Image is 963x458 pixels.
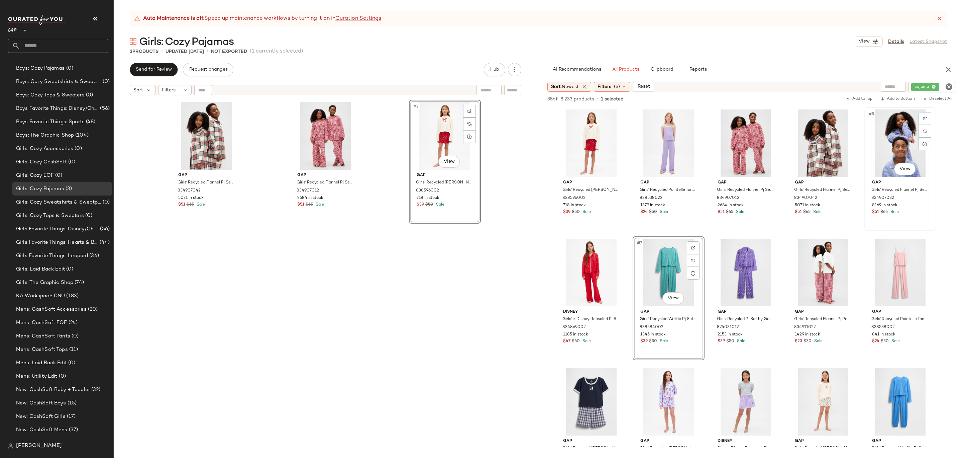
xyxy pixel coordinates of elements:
[635,239,702,306] img: cn59961505.jpg
[945,83,953,91] i: Clear Filter
[85,91,93,99] span: (0)
[717,195,739,201] span: 834907012
[640,195,662,201] span: 838538022
[207,48,208,56] span: •
[563,332,588,338] span: 1185 in stock
[871,446,928,452] span: Girls' Recycled Waffle Pj Set by Gap Blue Size 10
[735,210,744,214] span: Sale
[560,96,594,103] span: 8,233 products
[899,166,910,172] span: View
[881,338,889,345] span: $50
[467,122,471,126] img: svg%3e
[74,132,89,139] span: (104)
[130,48,158,55] div: Products
[16,442,62,450] span: [PERSON_NAME]
[314,203,324,207] span: Sale
[794,446,851,452] span: Girls' Recycled [PERSON_NAME] Set by Gap [PERSON_NAME] Size 6
[161,48,163,56] span: •
[894,163,916,175] button: View
[718,332,743,338] span: 2153 in stock
[612,67,639,72] span: All Products
[162,87,176,94] span: Filters
[872,180,929,186] span: Gap
[712,109,779,177] img: cn60398719.jpg
[640,438,697,444] span: Gap
[16,118,85,126] span: Boys Favorite Things: Sports
[867,368,934,436] img: cn59961506.jpg
[726,209,733,215] span: $65
[795,203,820,209] span: 5071 in stock
[640,446,696,452] span: Girls' Recycled [PERSON_NAME] Set by Gap Pink Hearts Size 6
[915,84,932,90] span: pajama
[66,413,76,421] span: (17)
[16,292,65,300] span: KA Workspace DNU
[16,132,74,139] span: Boys: The Graphic Shop
[16,346,68,354] span: Mens: CashSoft Tops
[143,15,204,23] strong: Auto Maintenance is off.
[858,39,870,44] span: View
[16,373,58,380] span: Mens: Utility Edit
[443,159,455,164] span: View
[99,225,110,233] span: (56)
[416,180,472,186] span: Girls' Recycled [PERSON_NAME] Set by Gap Red Bows Size 6
[297,180,353,186] span: Girls' Recycled Flannel Pj Set by Gap Red Gingham Size 6
[99,105,110,112] span: (56)
[16,172,54,179] span: Girls: Cozy EOF
[562,324,586,330] span: 834869002
[8,23,17,35] span: GAP
[16,78,101,86] span: Boys: Cozy Sweatshirts & Sweatpants
[650,67,673,72] span: Clipboard
[562,195,585,201] span: 838596002
[640,203,665,209] span: 1379 in stock
[16,91,85,99] span: Boys: Cozy Tops & Sweaters
[335,15,381,23] a: Curation Settings
[658,210,668,214] span: Sale
[16,252,88,260] span: Girls Favorite Things: Leopard
[187,202,194,208] span: $65
[718,438,774,444] span: Disney
[130,63,178,76] button: Send for Review
[64,185,72,193] span: (3)
[795,438,851,444] span: Gap
[250,48,303,56] span: (1 currently selected)
[211,48,247,55] p: Not Exported
[598,83,611,90] span: Filters
[58,373,66,380] span: (0)
[563,203,586,209] span: 718 in stock
[923,97,952,101] span: Deselect All
[68,426,78,434] span: (37)
[789,109,857,177] img: cn60377155.jpg
[90,386,101,394] span: (32)
[581,210,591,214] span: Sale
[871,187,928,193] span: Girls' Recycled Flannel Pj Set by Gap Blue Pinstripe Size 6
[662,292,684,304] button: View
[130,38,136,45] img: svg%3e
[880,209,888,215] span: $65
[189,67,227,72] span: Request changes
[178,202,185,208] span: $51
[795,209,802,215] span: $51
[101,199,110,206] span: (0)
[552,67,601,72] span: AI Recommendations
[640,324,663,330] span: 838584002
[718,338,725,345] span: $39
[581,339,591,343] span: Sale
[712,239,779,306] img: cn59938815.jpg
[562,84,579,89] span: Newest
[872,203,897,209] span: 8169 in stock
[649,209,657,215] span: $50
[717,187,773,193] span: Girls' Recycled Flannel Pj Set by Gap Red Gingham Size 6
[16,65,65,72] span: Boys: Cozy Pajamas
[718,209,725,215] span: $51
[16,265,65,273] span: Girls: Laid Back Edit
[563,338,570,345] span: $47
[880,97,915,101] span: Add to Bottom
[16,185,64,193] span: Girls: Cozy Pajamas
[717,446,773,452] span: Girls' × Disney Recycled Flannel [PERSON_NAME] Shorts by Gap Purple Stripe Size 8
[467,109,471,113] img: svg%3e
[292,102,359,170] img: cn60398719.jpg
[297,172,354,178] span: Gap
[16,386,90,394] span: New: CashSoft Baby + Toddler
[718,203,744,209] span: 2684 in stock
[855,36,883,47] button: View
